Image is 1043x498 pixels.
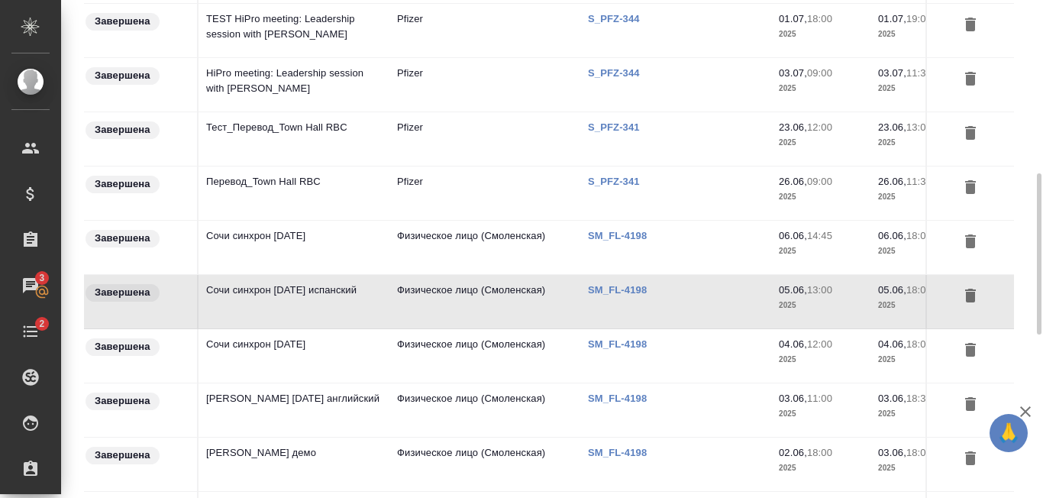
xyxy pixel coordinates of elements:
td: Физическое лицо (Смоленская) [389,438,580,491]
p: 03.06, [878,447,906,458]
td: HiPro meeting: Leadership session with [PERSON_NAME] [199,58,389,112]
p: 06.06, [779,230,807,241]
p: 2025 [779,27,863,42]
td: Физическое лицо (Смоленская) [389,329,580,383]
p: 2025 [878,189,962,205]
p: 02.06, [779,447,807,458]
p: Завершена [95,14,150,29]
p: 03.06, [779,393,807,404]
p: 11:00 [807,393,832,404]
button: Удалить [957,66,983,94]
span: 3 [30,270,53,286]
p: 2025 [779,244,863,259]
p: 18:00 [906,230,932,241]
p: 04.06, [878,338,906,350]
p: 12:00 [807,121,832,133]
p: 09:00 [807,67,832,79]
a: SM_FL-4198 [588,284,658,296]
p: Завершена [95,285,150,300]
button: Удалить [957,228,983,257]
a: S_PFZ-341 [588,176,651,187]
span: 🙏 [996,417,1022,449]
p: 2025 [779,189,863,205]
td: Физическое лицо (Смоленская) [389,275,580,328]
p: 23.06, [779,121,807,133]
button: Удалить [957,174,983,202]
p: Завершена [95,339,150,354]
p: 11:30 [906,67,932,79]
p: 2025 [878,352,962,367]
p: Завершена [95,176,150,192]
p: 13:00 [807,284,832,296]
td: Физическое лицо (Смоленская) [389,221,580,274]
td: [PERSON_NAME] демо [199,438,389,491]
td: [PERSON_NAME] [DATE] английский [199,383,389,437]
p: 23.06, [878,121,906,133]
p: 11:30 [906,176,932,187]
p: 14:45 [807,230,832,241]
p: 2025 [779,81,863,96]
p: 26.06, [878,176,906,187]
button: Удалить [957,11,983,40]
p: 2025 [779,352,863,367]
td: Сочи синхрон [DATE] испанский [199,275,389,328]
td: Сочи синхрон [DATE] [199,329,389,383]
p: Завершена [95,122,150,137]
p: 2025 [779,461,863,476]
p: Завершена [95,68,150,83]
a: SM_FL-4198 [588,447,658,458]
p: 2025 [779,135,863,150]
span: 2 [30,316,53,331]
a: SM_FL-4198 [588,230,658,241]
p: 26.06, [779,176,807,187]
td: Pfizer [389,112,580,166]
td: Сочи синхрон [DATE] [199,221,389,274]
p: 2025 [878,27,962,42]
td: Перевод_Town Hall RBC [199,167,389,220]
p: Завершена [95,448,150,463]
p: 2025 [878,406,962,422]
td: Pfizer [389,167,580,220]
p: 03.07, [878,67,906,79]
a: S_PFZ-344 [588,13,651,24]
p: 2025 [878,461,962,476]
p: 18:30 [906,393,932,404]
p: 01.07, [779,13,807,24]
td: TEST HiPro meeting: Leadership session with [PERSON_NAME] [199,4,389,57]
p: 05.06, [779,284,807,296]
p: 06.06, [878,230,906,241]
a: S_PFZ-344 [588,67,651,79]
p: 2025 [878,244,962,259]
button: 🙏 [990,414,1028,452]
p: 18:00 [906,447,932,458]
p: 13:00 [906,121,932,133]
button: Удалить [957,391,983,419]
a: SM_FL-4198 [588,393,658,404]
button: Удалить [957,445,983,474]
a: S_PFZ-341 [588,121,651,133]
p: 18:00 [906,284,932,296]
button: Удалить [957,120,983,148]
p: 05.06, [878,284,906,296]
p: 18:00 [906,338,932,350]
p: Завершена [95,393,150,409]
a: SM_FL-4198 [588,338,658,350]
p: 2025 [878,135,962,150]
p: 03.06, [878,393,906,404]
p: 04.06, [779,338,807,350]
p: Завершена [95,231,150,246]
button: Удалить [957,283,983,311]
a: 2 [4,312,57,351]
p: 18:00 [807,447,832,458]
td: Физическое лицо (Смоленская) [389,383,580,437]
p: 2025 [779,406,863,422]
